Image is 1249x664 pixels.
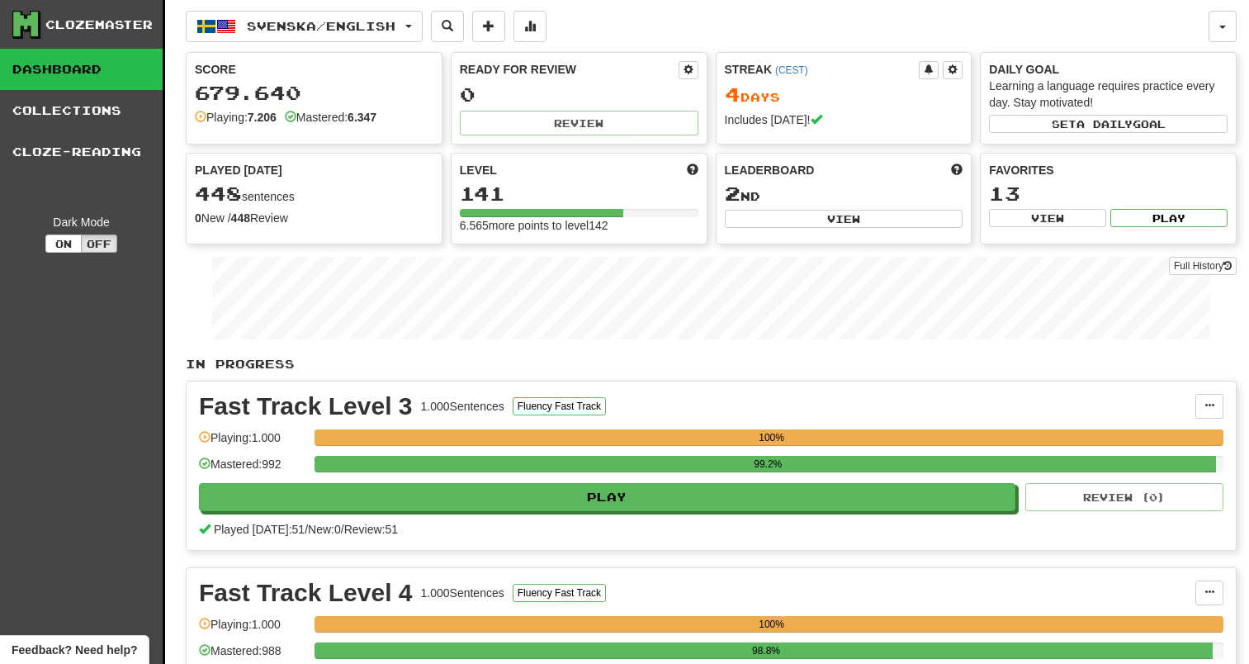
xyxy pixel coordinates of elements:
[460,162,497,178] span: Level
[195,162,282,178] span: Played [DATE]
[195,83,433,103] div: 679.640
[195,183,433,205] div: sentences
[45,17,153,33] div: Clozemaster
[319,456,1216,472] div: 99.2%
[231,211,250,225] strong: 448
[460,84,698,105] div: 0
[285,109,376,126] div: Mastered:
[725,210,963,228] button: View
[513,11,546,42] button: More stats
[319,643,1213,659] div: 98.8%
[431,11,464,42] button: Search sentences
[989,162,1228,178] div: Favorites
[989,78,1228,111] div: Learning a language requires practice every day. Stay motivated!
[195,182,242,205] span: 448
[725,183,963,205] div: nd
[1025,483,1223,511] button: Review (0)
[199,394,413,419] div: Fast Track Level 3
[421,585,504,601] div: 1.000 Sentences
[214,523,305,536] span: Played [DATE]: 51
[186,356,1237,372] p: In Progress
[199,429,306,457] div: Playing: 1.000
[12,642,137,658] span: Open feedback widget
[81,235,117,253] button: Off
[1076,118,1133,130] span: a daily
[195,211,201,225] strong: 0
[308,523,341,536] span: New: 0
[687,162,698,178] span: Score more points to level up
[1169,257,1237,275] a: Full History
[513,584,606,602] button: Fluency Fast Track
[989,183,1228,204] div: 13
[248,111,277,124] strong: 7.206
[199,483,1015,511] button: Play
[199,616,306,643] div: Playing: 1.000
[513,397,606,415] button: Fluency Fast Track
[989,209,1106,227] button: View
[348,111,376,124] strong: 6.347
[951,162,963,178] span: This week in points, UTC
[725,83,740,106] span: 4
[725,111,963,128] div: Includes [DATE]!
[775,64,808,76] a: (CEST)
[45,235,82,253] button: On
[344,523,398,536] span: Review: 51
[1110,209,1228,227] button: Play
[725,61,920,78] div: Streak
[472,11,505,42] button: Add sentence to collection
[460,183,698,204] div: 141
[725,162,815,178] span: Leaderboard
[341,523,344,536] span: /
[725,84,963,106] div: Day s
[186,11,423,42] button: Svenska/English
[247,19,395,33] span: Svenska / English
[725,182,740,205] span: 2
[460,61,679,78] div: Ready for Review
[421,398,504,415] div: 1.000 Sentences
[305,523,308,536] span: /
[199,456,306,483] div: Mastered: 992
[319,616,1223,633] div: 100%
[12,214,150,230] div: Dark Mode
[195,61,433,78] div: Score
[989,61,1228,78] div: Daily Goal
[460,217,698,234] div: 6.565 more points to level 142
[195,109,277,126] div: Playing:
[989,115,1228,133] button: Seta dailygoal
[460,111,698,135] button: Review
[195,210,433,226] div: New / Review
[319,429,1223,446] div: 100%
[199,581,413,605] div: Fast Track Level 4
